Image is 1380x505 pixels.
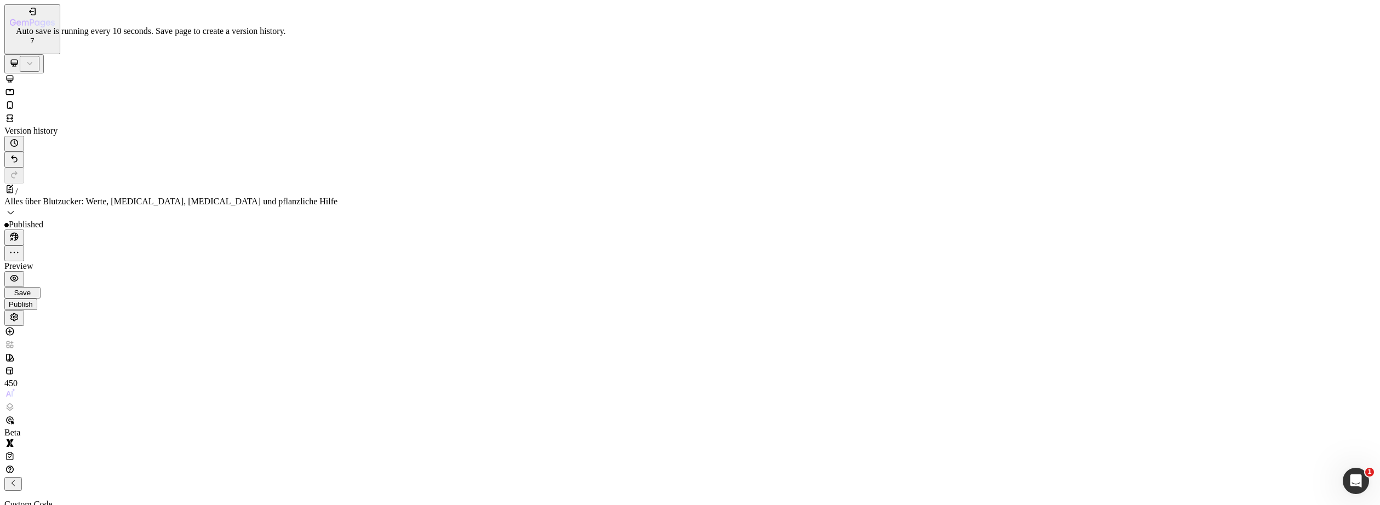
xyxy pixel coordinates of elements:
button: Publish [4,299,37,310]
div: Auto save is running every 10 seconds. Save page to create a version history. [16,26,286,36]
div: Preview [4,261,1376,271]
span: Save [14,289,31,297]
span: Published [9,220,43,229]
div: Version history [4,126,1376,136]
div: 450 [4,378,26,388]
span: 1 [1365,468,1374,477]
span: Alles über Blutzucker: Werte, [MEDICAL_DATA], [MEDICAL_DATA] und pflanzliche Hilfe [4,197,337,206]
button: 7 [4,4,60,54]
iframe: Intercom live chat [1343,468,1369,494]
div: Beta [4,428,26,438]
div: Undo/Redo [4,152,1376,183]
div: Publish [9,300,33,308]
p: 7 [10,37,55,45]
button: Save [4,287,41,299]
span: / [15,187,18,196]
